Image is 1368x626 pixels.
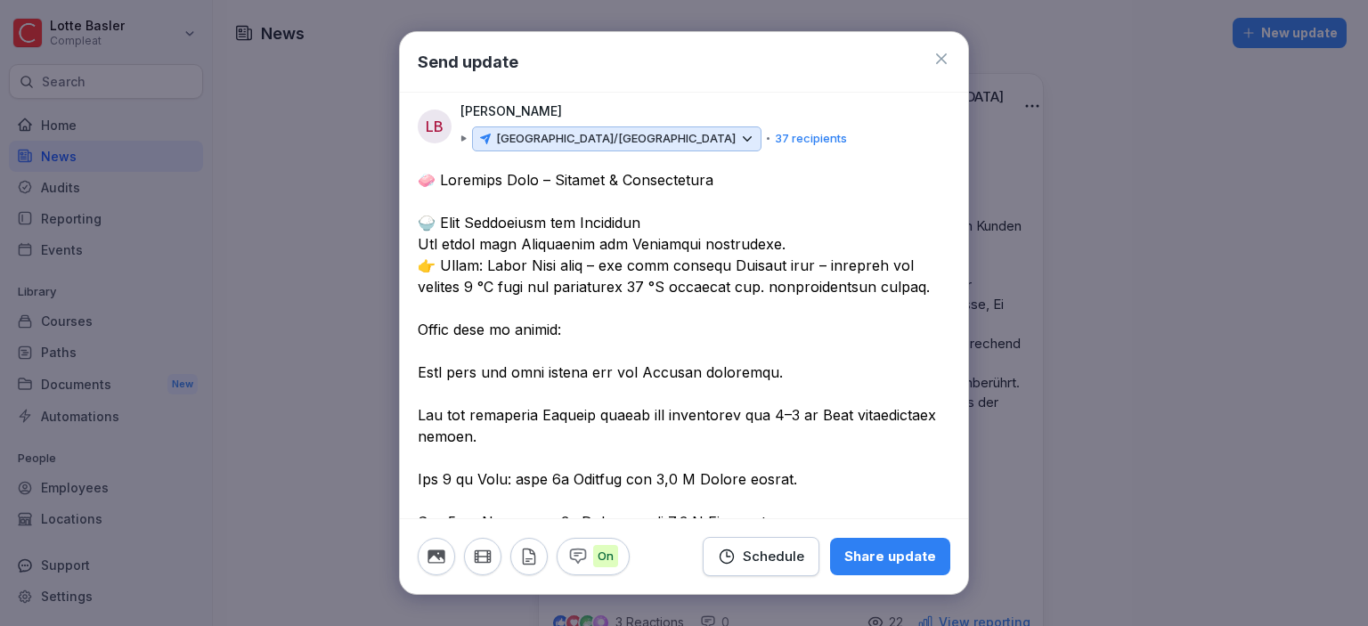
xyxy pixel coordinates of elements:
h1: Send update [418,50,518,74]
div: Share update [844,547,936,566]
div: LB [418,110,452,143]
div: Schedule [718,547,804,566]
button: Schedule [703,537,819,576]
button: Share update [830,538,950,575]
p: On [593,545,618,568]
p: 37 recipients [775,130,847,148]
button: On [557,538,630,575]
p: [PERSON_NAME] [460,102,562,121]
p: [GEOGRAPHIC_DATA]/[GEOGRAPHIC_DATA] [496,130,736,148]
